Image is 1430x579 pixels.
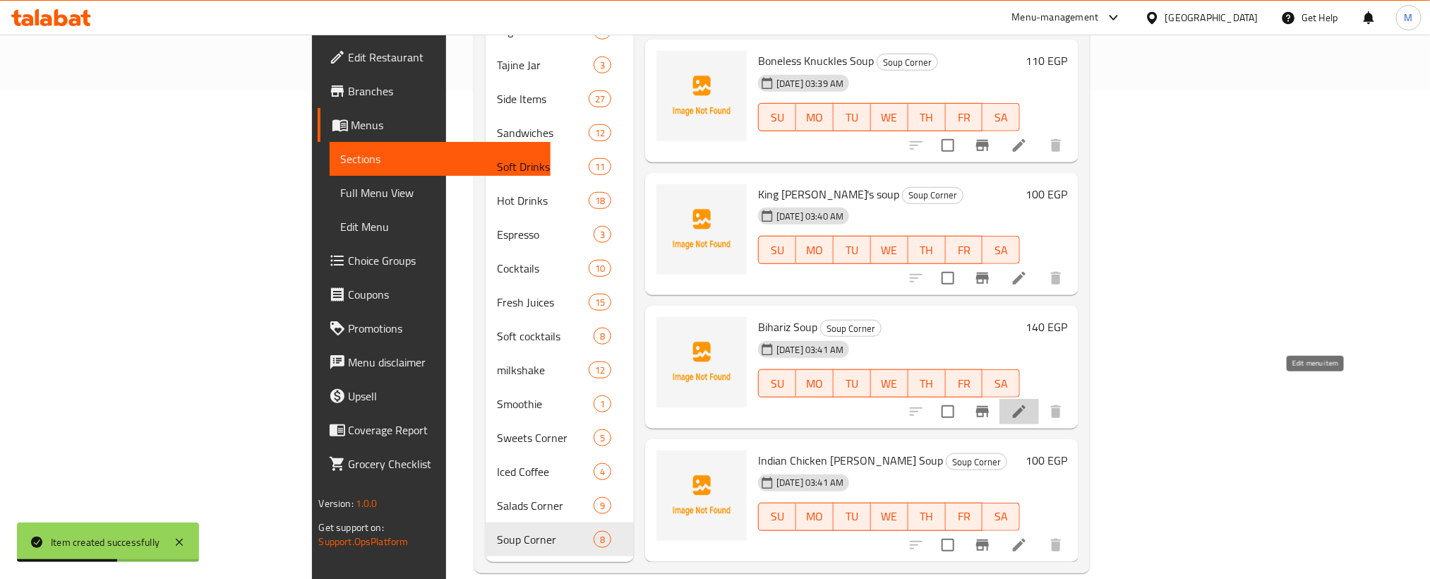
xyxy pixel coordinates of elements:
div: Sweets Corner5 [486,421,634,455]
span: Menus [352,117,539,133]
div: Soft Drinks11 [486,150,634,184]
span: 12 [589,364,611,377]
a: Edit Menu [330,210,551,244]
span: MO [802,506,828,527]
span: M [1405,10,1413,25]
div: Tajine Jar3 [486,48,634,82]
button: delete [1039,528,1073,562]
span: Iced Coffee [497,463,594,480]
a: Coupons [318,277,551,311]
button: TU [834,236,871,264]
span: Soft Drinks [497,158,589,175]
span: Boneless Knuckles Soup [758,50,874,71]
span: FR [951,374,978,394]
h6: 100 EGP [1026,184,1067,204]
span: Smoothie [497,395,594,412]
span: Tajine Jar [497,56,594,73]
button: FR [946,503,983,531]
span: WE [877,240,903,261]
span: Edit Menu [341,218,539,235]
span: [DATE] 03:40 AM [771,210,849,223]
a: Edit menu item [1011,270,1028,287]
div: Cocktails10 [486,251,634,285]
span: Edit Restaurant [349,49,539,66]
div: items [589,90,611,107]
span: MO [802,240,828,261]
span: TH [914,506,940,527]
span: SU [764,374,791,394]
button: SU [758,369,796,398]
a: Support.OpsPlatform [319,532,409,551]
button: MO [796,369,834,398]
span: Full Menu View [341,184,539,201]
span: [DATE] 03:41 AM [771,476,849,489]
button: SU [758,503,796,531]
a: Sections [330,142,551,176]
span: Select to update [933,131,963,160]
button: SU [758,236,796,264]
span: Soup Corner [947,454,1007,470]
button: delete [1039,395,1073,429]
a: Promotions [318,311,551,345]
span: Soup Corner [497,531,594,548]
div: Soup Corner [877,54,938,71]
a: Choice Groups [318,244,551,277]
button: SA [983,503,1020,531]
div: items [594,463,611,480]
span: 27 [589,92,611,106]
button: Branch-specific-item [966,528,999,562]
span: 5 [594,431,611,445]
button: TH [908,236,946,264]
h6: 140 EGP [1026,317,1067,337]
a: Menu disclaimer [318,345,551,379]
span: Branches [349,83,539,100]
span: Soft cocktails [497,328,594,345]
span: Menu disclaimer [349,354,539,371]
span: Grocery Checklist [349,455,539,472]
span: Soup Corner [821,321,881,337]
span: TH [914,374,940,394]
a: Full Menu View [330,176,551,210]
button: TU [834,503,871,531]
span: 8 [594,330,611,343]
button: SA [983,236,1020,264]
span: [DATE] 03:41 AM [771,343,849,357]
button: MO [796,236,834,264]
span: Side Items [497,90,589,107]
span: MO [802,374,828,394]
span: Choice Groups [349,252,539,269]
span: WE [877,506,903,527]
div: items [594,226,611,243]
span: Get support on: [319,518,384,537]
button: MO [796,103,834,131]
button: delete [1039,129,1073,162]
span: TH [914,107,940,128]
div: Menu-management [1012,9,1099,26]
button: TH [908,369,946,398]
h6: 100 EGP [1026,450,1067,470]
div: Soft cocktails8 [486,319,634,353]
div: Soup Corner [820,320,882,337]
div: items [589,158,611,175]
div: Cocktails [497,260,589,277]
div: items [594,429,611,446]
span: Coupons [349,286,539,303]
span: 12 [589,126,611,140]
span: 1 [594,398,611,411]
button: WE [871,236,908,264]
span: SA [988,506,1014,527]
div: milkshake [497,362,589,378]
button: MO [796,503,834,531]
span: FR [951,107,978,128]
div: items [589,260,611,277]
button: Branch-specific-item [966,261,999,295]
button: SA [983,369,1020,398]
div: Soup Corner8 [486,523,634,556]
span: [DATE] 03:39 AM [771,77,849,90]
span: Soup Corner [903,187,963,203]
button: delete [1039,261,1073,295]
span: Promotions [349,320,539,337]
